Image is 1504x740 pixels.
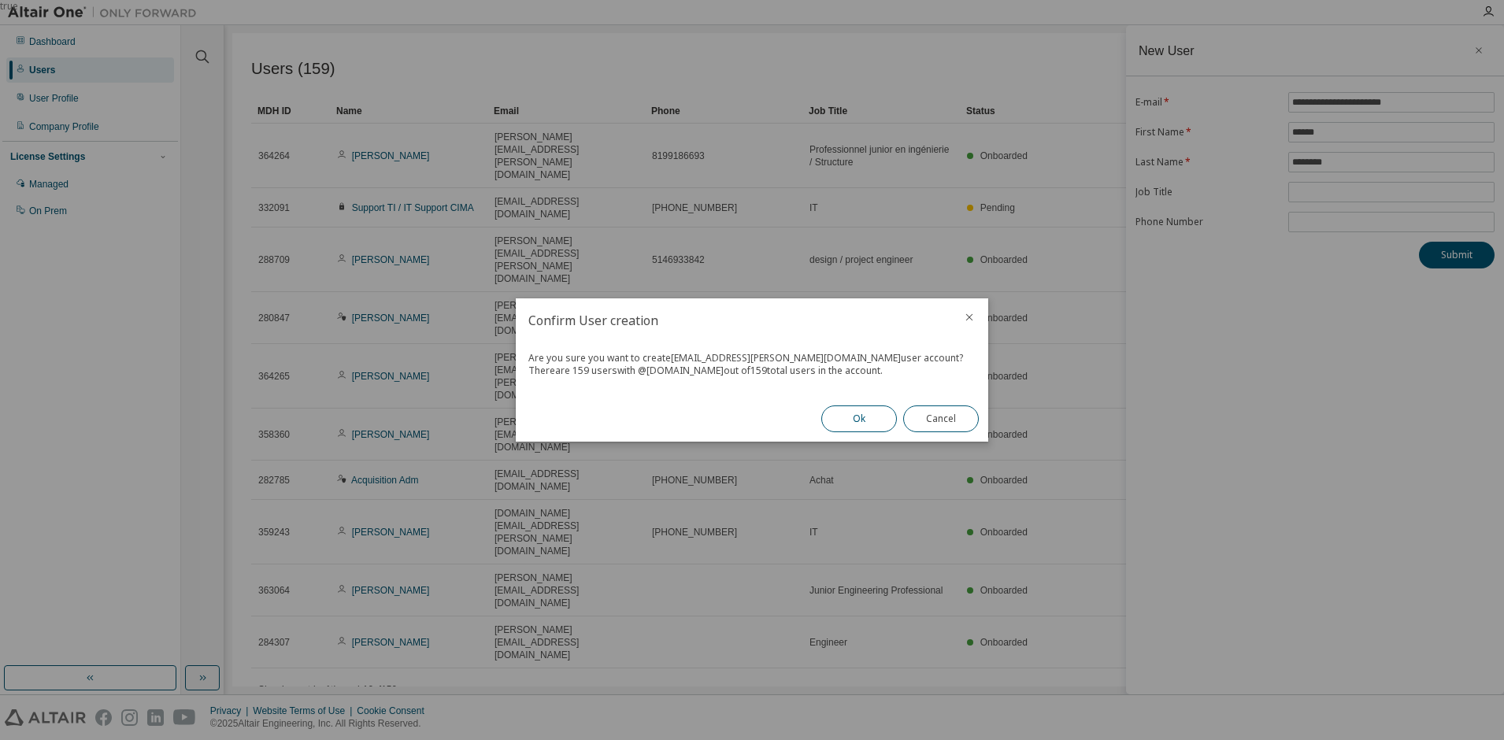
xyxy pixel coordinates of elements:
div: There are 159 users with @ [DOMAIN_NAME] out of 159 total users in the account. [528,364,976,377]
button: Ok [821,405,897,432]
button: close [963,311,976,324]
h2: Confirm User creation [516,298,950,342]
button: Cancel [903,405,979,432]
div: Are you sure you want to create [EMAIL_ADDRESS][PERSON_NAME][DOMAIN_NAME] user account? [528,352,976,364]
